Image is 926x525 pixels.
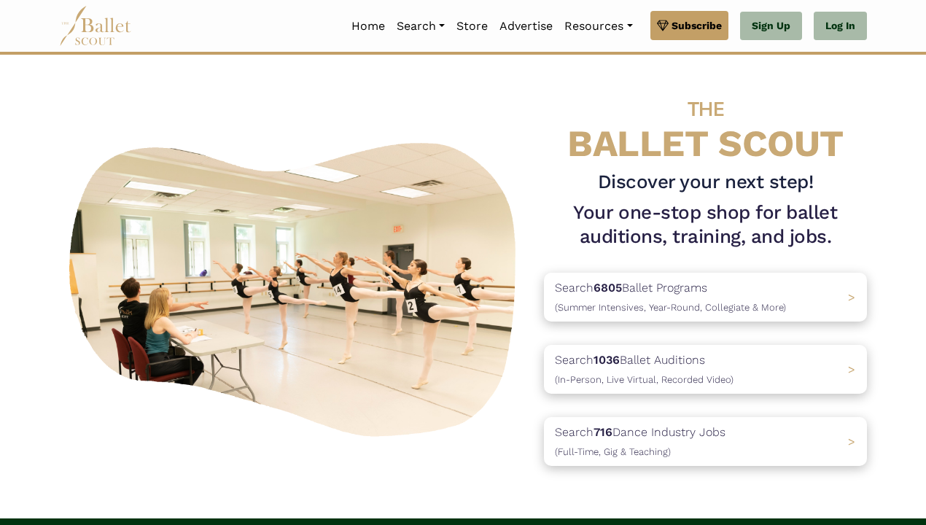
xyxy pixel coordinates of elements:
a: Home [346,11,391,42]
span: > [848,435,855,448]
p: Search Dance Industry Jobs [555,423,725,460]
a: Advertise [494,11,559,42]
a: Subscribe [650,11,728,40]
span: THE [688,97,724,121]
span: (Summer Intensives, Year-Round, Collegiate & More) [555,302,786,313]
a: Sign Up [740,12,802,41]
a: Search6805Ballet Programs(Summer Intensives, Year-Round, Collegiate & More)> [544,273,867,322]
a: Search716Dance Industry Jobs(Full-Time, Gig & Teaching) > [544,417,867,466]
a: Search [391,11,451,42]
h1: Your one-stop shop for ballet auditions, training, and jobs. [544,201,867,250]
b: 716 [594,425,612,439]
h3: Discover your next step! [544,170,867,195]
a: Search1036Ballet Auditions(In-Person, Live Virtual, Recorded Video) > [544,345,867,394]
span: > [848,290,855,304]
img: gem.svg [657,17,669,34]
p: Search Ballet Programs [555,279,786,316]
a: Resources [559,11,638,42]
h4: BALLET SCOUT [544,84,867,164]
span: (In-Person, Live Virtual, Recorded Video) [555,374,734,385]
span: Subscribe [672,17,722,34]
b: 6805 [594,281,622,295]
a: Store [451,11,494,42]
a: Log In [814,12,867,41]
img: A group of ballerinas talking to each other in a ballet studio [59,129,532,445]
p: Search Ballet Auditions [555,351,734,388]
span: > [848,362,855,376]
span: (Full-Time, Gig & Teaching) [555,446,671,457]
b: 1036 [594,353,620,367]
